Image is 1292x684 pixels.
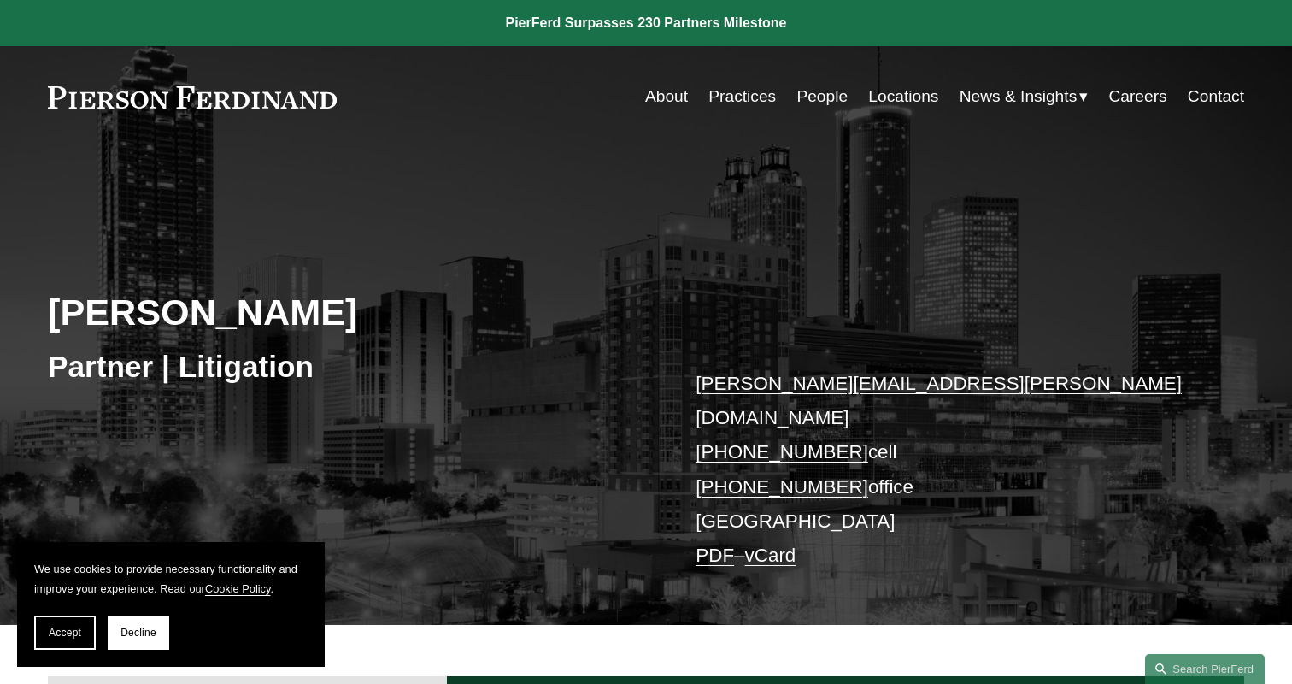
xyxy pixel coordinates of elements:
[696,373,1182,428] a: [PERSON_NAME][EMAIL_ADDRESS][PERSON_NAME][DOMAIN_NAME]
[1145,654,1265,684] a: Search this site
[1188,80,1244,113] a: Contact
[49,627,81,639] span: Accept
[48,290,646,334] h2: [PERSON_NAME]
[960,80,1089,113] a: folder dropdown
[1108,80,1166,113] a: Careers
[868,80,938,113] a: Locations
[696,476,868,498] a: [PHONE_NUMBER]
[745,545,796,566] a: vCard
[17,542,325,667] section: Cookie banner
[34,616,96,650] button: Accept
[960,82,1078,112] span: News & Insights
[796,80,848,113] a: People
[34,559,308,598] p: We use cookies to provide necessary functionality and improve your experience. Read our .
[696,545,734,566] a: PDF
[48,348,646,386] h3: Partner | Litigation
[645,80,688,113] a: About
[708,80,776,113] a: Practices
[696,441,868,463] a: [PHONE_NUMBER]
[205,582,271,595] a: Cookie Policy
[120,627,156,639] span: Decline
[108,616,169,650] button: Decline
[696,367,1194,574] p: cell office [GEOGRAPHIC_DATA] –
